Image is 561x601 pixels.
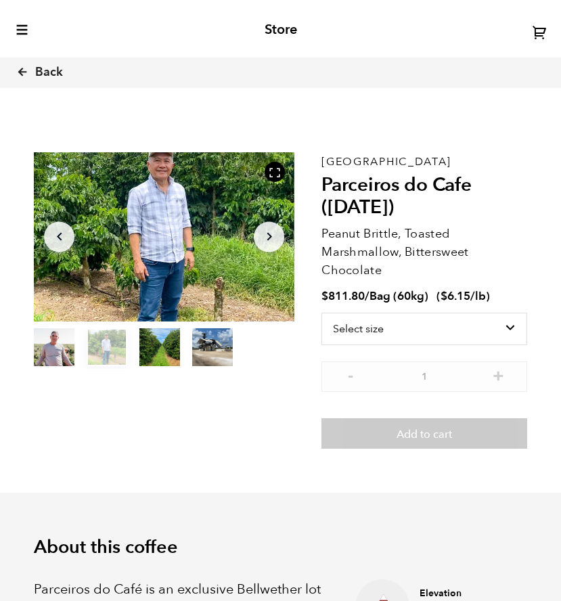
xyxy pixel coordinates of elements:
[321,418,527,449] button: Add to cart
[14,23,29,37] button: toggle-mobile-menu
[470,288,486,304] span: /lb
[321,225,527,280] p: Peanut Brittle, Toasted Marshmallow, Bittersweet Chocolate
[441,288,470,304] bdi: 6.15
[490,368,507,382] button: +
[265,22,297,38] h2: Store
[369,288,428,304] span: Bag (60kg)
[436,288,490,304] span: ( )
[441,288,447,304] span: $
[34,537,527,558] h2: About this coffee
[35,64,63,81] span: Back
[342,368,359,382] button: -
[321,288,328,304] span: $
[321,288,365,304] bdi: 811.80
[420,587,548,600] h4: Elevation
[365,288,369,304] span: /
[321,174,527,219] h2: Parceiros do Cafe ([DATE])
